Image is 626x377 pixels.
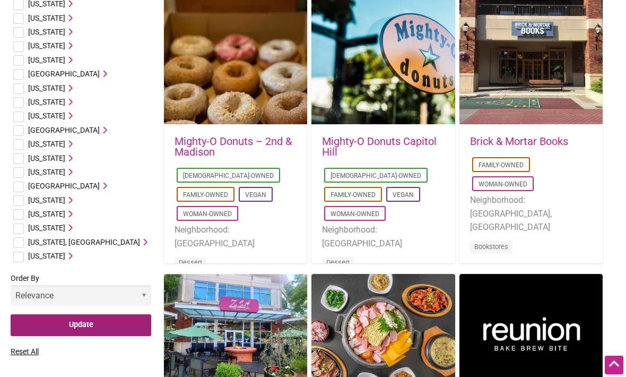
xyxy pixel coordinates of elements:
[245,191,266,199] a: Vegan
[28,182,100,190] span: [GEOGRAPHIC_DATA]
[28,154,65,162] span: [US_STATE]
[470,193,592,234] li: Neighborhood: [GEOGRAPHIC_DATA], [GEOGRAPHIC_DATA]
[331,191,376,199] a: Family-Owned
[179,259,202,267] a: Dessert
[175,223,297,250] li: Neighborhood: [GEOGRAPHIC_DATA]
[28,14,65,22] span: [US_STATE]
[28,126,100,134] span: [GEOGRAPHIC_DATA]
[183,172,274,179] a: [DEMOGRAPHIC_DATA]-Owned
[28,41,65,50] span: [US_STATE]
[479,161,524,169] a: Family-Owned
[322,135,437,158] a: Mighty-O Donuts Capitol Hill
[11,285,151,306] select: Order By
[183,210,232,218] a: Woman-Owned
[474,243,508,251] a: Bookstores
[28,252,65,260] span: [US_STATE]
[28,210,65,218] span: [US_STATE]
[28,140,65,148] span: [US_STATE]
[28,112,65,120] span: [US_STATE]
[470,135,568,148] a: Brick & Mortar Books
[28,98,65,106] span: [US_STATE]
[331,210,379,218] a: Woman-Owned
[175,135,292,158] a: Mighty-O Donuts – 2nd & Madison
[322,223,444,250] li: Neighborhood: [GEOGRAPHIC_DATA]
[28,56,65,64] span: [US_STATE]
[11,272,151,314] label: Order By
[28,224,65,232] span: [US_STATE]
[28,238,140,246] span: [US_STATE], [GEOGRAPHIC_DATA]
[28,84,65,92] span: [US_STATE]
[393,191,414,199] a: Vegan
[28,70,100,78] span: [GEOGRAPHIC_DATA]
[183,191,228,199] a: Family-Owned
[11,314,151,336] input: Update
[605,356,623,374] div: Scroll Back to Top
[326,259,350,267] a: Dessert
[11,347,39,356] a: Reset All
[28,168,65,176] span: [US_STATE]
[479,181,527,188] a: Woman-Owned
[28,196,65,204] span: [US_STATE]
[331,172,421,179] a: [DEMOGRAPHIC_DATA]-Owned
[28,28,65,36] span: [US_STATE]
